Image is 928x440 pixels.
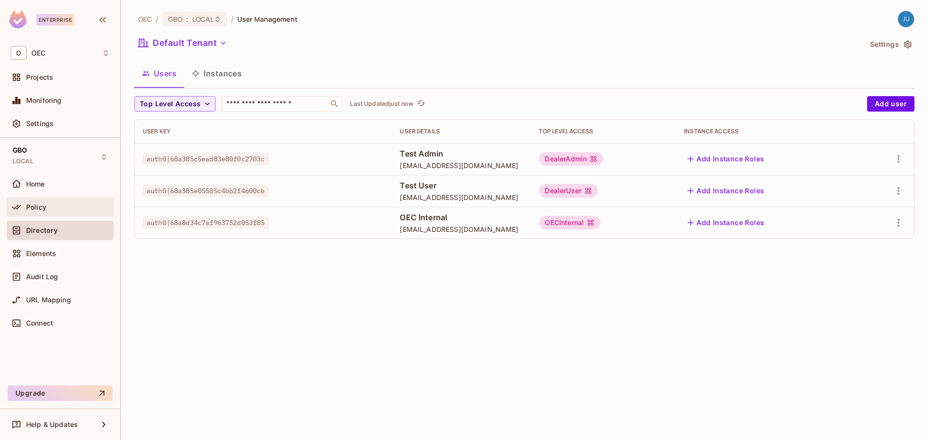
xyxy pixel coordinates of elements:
[539,184,598,198] div: DealerUser
[186,15,189,23] span: :
[26,421,78,428] span: Help & Updates
[539,216,600,229] div: OECInternal
[168,14,182,24] span: GBO
[143,153,269,165] span: auth0|68a385c5ead83e80f0c2703c
[31,49,45,57] span: Workspace: OEC
[231,14,233,24] li: /
[143,216,269,229] span: auth0|68a8d34c7af963752d053f85
[26,319,53,327] span: Connect
[684,151,768,167] button: Add Instance Roles
[184,61,249,85] button: Instances
[140,98,201,110] span: Top Level Access
[36,14,74,26] div: Enterprise
[26,203,46,211] span: Policy
[26,97,62,104] span: Monitoring
[134,96,216,112] button: Top Level Access
[400,180,523,191] span: Test User
[26,273,58,281] span: Audit Log
[413,98,427,110] span: Click to refresh data
[192,14,214,24] span: LOCAL
[684,183,768,199] button: Add Instance Roles
[26,227,58,234] span: Directory
[26,180,45,188] span: Home
[350,100,413,108] p: Last Updated just now
[26,73,53,81] span: Projects
[26,120,54,128] span: Settings
[400,128,523,135] div: User Details
[400,161,523,170] span: [EMAIL_ADDRESS][DOMAIN_NAME]
[237,14,298,24] span: User Management
[417,99,425,109] span: refresh
[867,96,914,112] button: Add user
[684,215,768,230] button: Add Instance Roles
[13,157,33,165] span: LOCAL
[9,11,27,28] img: SReyMgAAAABJRU5ErkJggg==
[400,193,523,202] span: [EMAIL_ADDRESS][DOMAIN_NAME]
[539,128,668,135] div: Top Level Access
[539,152,603,166] div: DealerAdmin
[138,14,152,24] span: the active workspace
[684,128,850,135] div: Instance Access
[156,14,158,24] li: /
[866,37,914,52] button: Settings
[143,185,269,197] span: auth0|68a385e05585c4bb2f4600cb
[415,98,427,110] button: refresh
[898,11,914,27] img: justin.king@oeconnection.com
[11,46,27,60] span: O
[26,250,56,257] span: Elements
[13,146,27,154] span: GBO
[26,296,71,304] span: URL Mapping
[143,128,384,135] div: User Key
[134,61,184,85] button: Users
[400,212,523,223] span: OEC Internal
[400,225,523,234] span: [EMAIL_ADDRESS][DOMAIN_NAME]
[8,385,113,401] button: Upgrade
[134,35,231,51] button: Default Tenant
[400,148,523,159] span: Test Admin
